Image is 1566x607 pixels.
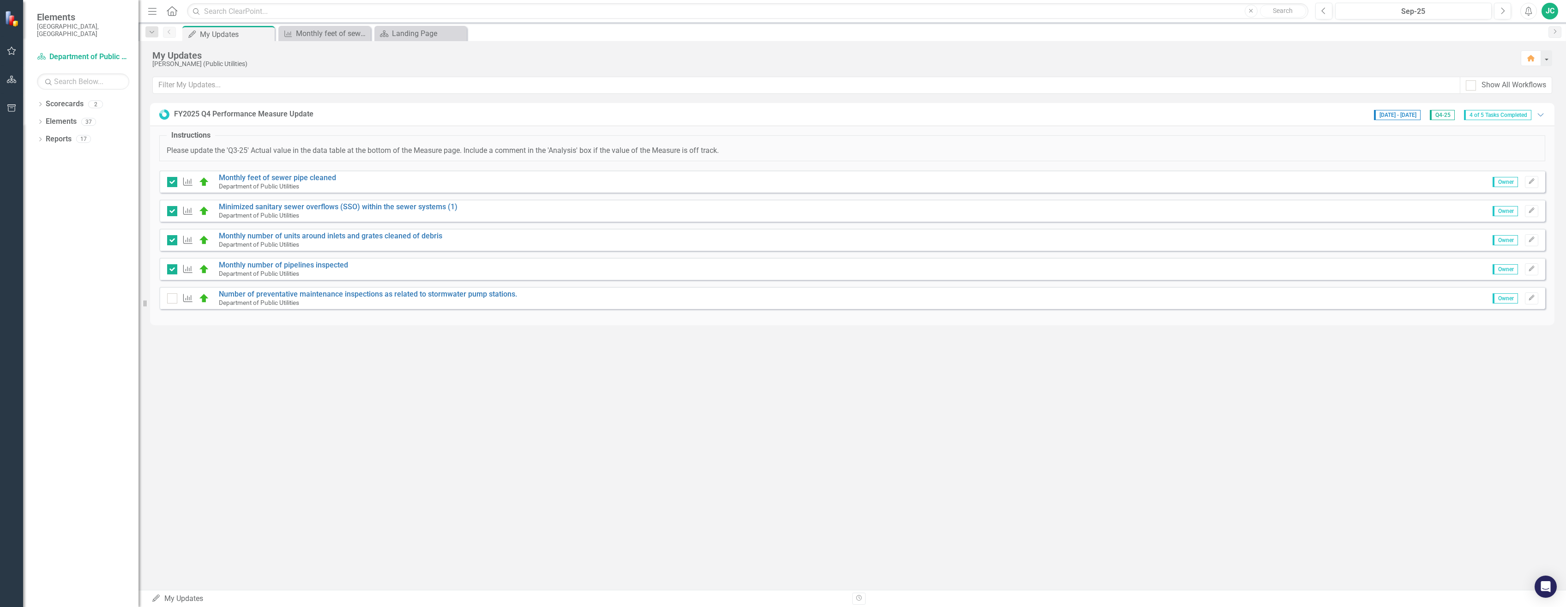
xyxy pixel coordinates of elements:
[46,134,72,145] a: Reports
[1535,576,1557,598] div: Open Intercom Messenger
[219,173,336,182] a: Monthly feet of sewer pipe cleaned
[219,261,348,269] a: Monthly number of pipelines inspected
[187,3,1308,19] input: Search ClearPoint...
[219,241,299,248] small: Department of Public Utilities
[392,28,464,39] div: Landing Page
[152,50,1512,61] div: My Updates
[219,202,458,211] a: Minimized sanitary sewer overflows (SSO) within the sewer systems (1)
[219,290,517,298] a: Number of preventative maintenance inspections as related to stormwater pump stations.
[219,270,299,277] small: Department of Public Utilities
[167,146,1538,156] p: Please update the 'Q3-25' Actual value in the data table at the bottom of the Measure page. Inclu...
[37,52,129,62] a: Department of Public Utilities
[1493,264,1518,274] span: Owner
[199,235,210,246] img: On Track (80% or higher)
[219,212,299,219] small: Department of Public Utilities
[37,73,129,90] input: Search Below...
[199,264,210,275] img: On Track (80% or higher)
[219,182,299,190] small: Department of Public Utilities
[1493,235,1518,245] span: Owner
[46,116,77,127] a: Elements
[5,10,21,26] img: ClearPoint Strategy
[1464,110,1531,120] span: 4 of 5 Tasks Completed
[1260,5,1306,18] button: Search
[37,23,129,38] small: [GEOGRAPHIC_DATA], [GEOGRAPHIC_DATA]
[219,231,442,240] a: Monthly number of units around inlets and grates cleaned of debris
[81,118,96,126] div: 37
[37,12,129,23] span: Elements
[1493,293,1518,303] span: Owner
[76,135,91,143] div: 17
[1273,7,1293,14] span: Search
[167,130,215,141] legend: Instructions
[281,28,368,39] a: Monthly feet of sewer pipe cleaned
[199,206,210,217] img: On Track (80% or higher)
[296,28,368,39] div: Monthly feet of sewer pipe cleaned
[46,99,84,109] a: Scorecards
[152,77,1460,94] input: Filter My Updates...
[200,29,272,40] div: My Updates
[377,28,464,39] a: Landing Page
[219,299,299,306] small: Department of Public Utilities
[152,61,1512,67] div: [PERSON_NAME] (Public Utilities)
[199,176,210,188] img: On Track (80% or higher)
[1542,3,1558,19] button: JC
[1374,110,1421,120] span: [DATE] - [DATE]
[174,109,313,120] div: FY2025 Q4 Performance Measure Update
[1482,80,1546,91] div: Show All Workflows
[1430,110,1455,120] span: Q4-25
[1493,177,1518,187] span: Owner
[88,100,103,108] div: 2
[151,594,845,604] div: My Updates
[199,293,210,304] img: On Track (80% or higher)
[1338,6,1488,17] div: Sep-25
[1335,3,1492,19] button: Sep-25
[1493,206,1518,216] span: Owner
